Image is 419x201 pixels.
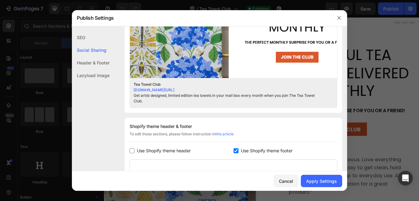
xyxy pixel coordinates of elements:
div: SEO [72,31,110,44]
span: Beautiful Tea Towels, Delivered Monthly [197,32,358,99]
button: Cancel [274,175,298,187]
a: this article [215,132,234,136]
div: Header & Footer [72,56,110,69]
a: [DOMAIN_NAME][URL] [134,88,174,92]
div: Cancel [279,178,293,184]
span: Use Shopify theme footer [241,147,292,154]
div: Shopify theme header & footer [130,123,337,130]
div: Lazyload Image [72,69,110,82]
a: Join The Club [247,124,309,139]
div: Apply Settings [306,178,337,184]
div: Tea Towel Club [134,82,324,87]
img: Alt Image [190,162,212,183]
div: Social Sharing [72,44,110,56]
div: Open Intercom Messenger [398,171,413,186]
p: The perfect Monthly surprise for you or a friend! [191,106,365,113]
div: Get artist designed, limited edition tea towels in your mail box every month when you join The Te... [134,93,324,104]
div: Drop element here [80,133,113,138]
button: Apply Settings [301,175,342,187]
span: Use Shopify theme header [137,147,191,154]
div: To edit those sections, please follow instruction in [130,131,337,142]
span: “ [217,163,219,171]
div: Publish Settings [72,10,331,26]
p: Join The Club [255,127,301,136]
